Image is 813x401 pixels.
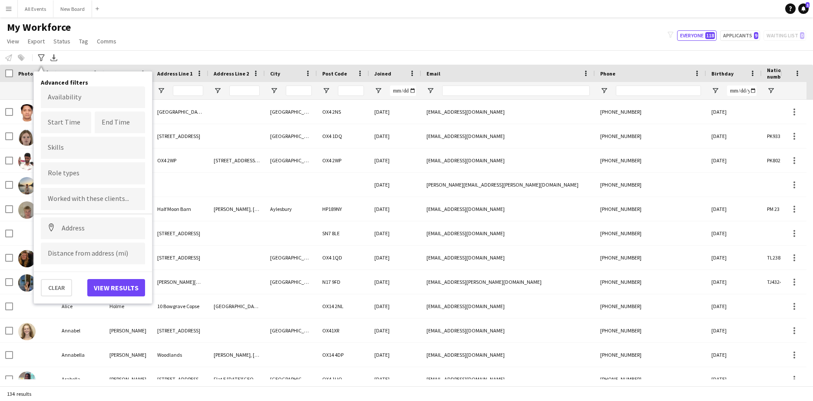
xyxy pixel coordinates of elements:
[18,250,36,267] img: Alexandra (Ali) Mogg
[152,343,208,367] div: Woodlands
[62,70,88,77] span: First Name
[317,100,369,124] div: OX4 2NS
[53,37,70,45] span: Status
[41,79,145,86] h4: Advanced filters
[595,100,706,124] div: [PHONE_NUMBER]
[706,148,762,172] div: [DATE]
[208,343,265,367] div: [PERSON_NAME], [GEOGRAPHIC_DATA], [GEOGRAPHIC_DATA]
[421,124,595,148] div: [EMAIL_ADDRESS][DOMAIN_NAME]
[317,270,369,294] div: N17 9FD
[421,294,595,318] div: [EMAIL_ADDRESS][DOMAIN_NAME]
[421,319,595,342] div: [EMAIL_ADDRESS][DOMAIN_NAME]
[56,294,104,318] div: Alice
[374,70,391,77] span: Joined
[41,279,72,296] button: Clear
[76,36,92,47] a: Tag
[706,343,762,367] div: [DATE]
[265,124,317,148] div: [GEOGRAPHIC_DATA]
[152,148,208,172] div: OX4 2WP
[369,246,421,270] div: [DATE]
[595,148,706,172] div: [PHONE_NUMBER]
[56,319,104,342] div: Annabel
[157,87,165,95] button: Open Filter Menu
[705,32,715,39] span: 118
[28,37,45,45] span: Export
[421,270,595,294] div: [EMAIL_ADDRESS][PERSON_NAME][DOMAIN_NAME]
[18,274,36,292] img: Alice Biondani
[152,100,208,124] div: [GEOGRAPHIC_DATA]
[677,30,717,41] button: Everyone118
[317,294,369,318] div: OX14 2NL
[706,221,762,245] div: [DATE]
[265,367,317,391] div: [GEOGRAPHIC_DATA]
[426,87,434,95] button: Open Filter Menu
[79,37,88,45] span: Tag
[595,246,706,270] div: [PHONE_NUMBER]
[7,37,19,45] span: View
[369,100,421,124] div: [DATE]
[369,173,421,197] div: [DATE]
[157,70,192,77] span: Address Line 1
[49,53,59,63] app-action-btn: Export XLSX
[317,246,369,270] div: OX4 1QD
[767,133,791,139] span: PK933254C
[369,270,421,294] div: [DATE]
[706,367,762,391] div: [DATE]
[806,2,810,8] span: 1
[442,85,590,96] input: Email Filter Input
[390,85,416,96] input: Joined Filter Input
[208,294,265,318] div: [GEOGRAPHIC_DATA], [GEOGRAPHIC_DATA]
[369,343,421,367] div: [DATE]
[18,371,36,389] img: Arabella Hamilton
[767,157,791,164] span: PK802174C
[18,128,36,146] img: Abbey Wood
[369,367,421,391] div: [DATE]
[767,254,792,261] span: TL238611D
[18,70,33,77] span: Photo
[104,294,152,318] div: Holme
[265,100,317,124] div: [GEOGRAPHIC_DATA]
[270,87,278,95] button: Open Filter Menu
[421,367,595,391] div: [EMAIL_ADDRESS][DOMAIN_NAME]
[595,173,706,197] div: [PHONE_NUMBER]
[421,148,595,172] div: [EMAIL_ADDRESS][DOMAIN_NAME]
[706,100,762,124] div: [DATE]
[595,270,706,294] div: [PHONE_NUMBER]
[322,70,347,77] span: Post Code
[595,124,706,148] div: [PHONE_NUMBER]
[214,87,221,95] button: Open Filter Menu
[152,294,208,318] div: 10 Bowgrave Copse
[265,319,317,342] div: [GEOGRAPHIC_DATA]
[374,87,382,95] button: Open Filter Menu
[18,177,36,194] img: Alex Evans
[706,294,762,318] div: [DATE]
[706,124,762,148] div: [DATE]
[711,87,719,95] button: Open Filter Menu
[317,367,369,391] div: OX4 1UQ
[208,367,265,391] div: Flat E [DATE][GEOGRAPHIC_DATA]
[265,246,317,270] div: [GEOGRAPHIC_DATA]
[56,343,104,367] div: Annabella
[322,87,330,95] button: Open Filter Menu
[595,221,706,245] div: [PHONE_NUMBER]
[48,170,138,177] input: Type to search role types...
[616,85,701,96] input: Phone Filter Input
[595,343,706,367] div: [PHONE_NUMBER]
[421,221,595,245] div: [EMAIL_ADDRESS][DOMAIN_NAME]
[152,367,208,391] div: [STREET_ADDRESS][PERSON_NAME]
[173,85,203,96] input: Address Line 1 Filter Input
[317,319,369,342] div: OX41XR
[265,197,317,221] div: Aylesbury
[595,294,706,318] div: [PHONE_NUMBER]
[208,197,265,221] div: [PERSON_NAME], [GEOGRAPHIC_DATA], [GEOGRAPHIC_DATA]
[270,70,280,77] span: City
[229,85,260,96] input: Address Line 2 Filter Input
[706,270,762,294] div: [DATE]
[798,3,809,14] a: 1
[18,323,36,340] img: Annabel Smith
[767,279,790,285] span: TJ432458C
[152,124,208,148] div: [STREET_ADDRESS]
[7,21,71,34] span: My Workforce
[338,85,364,96] input: Post Code Filter Input
[265,148,317,172] div: [GEOGRAPHIC_DATA]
